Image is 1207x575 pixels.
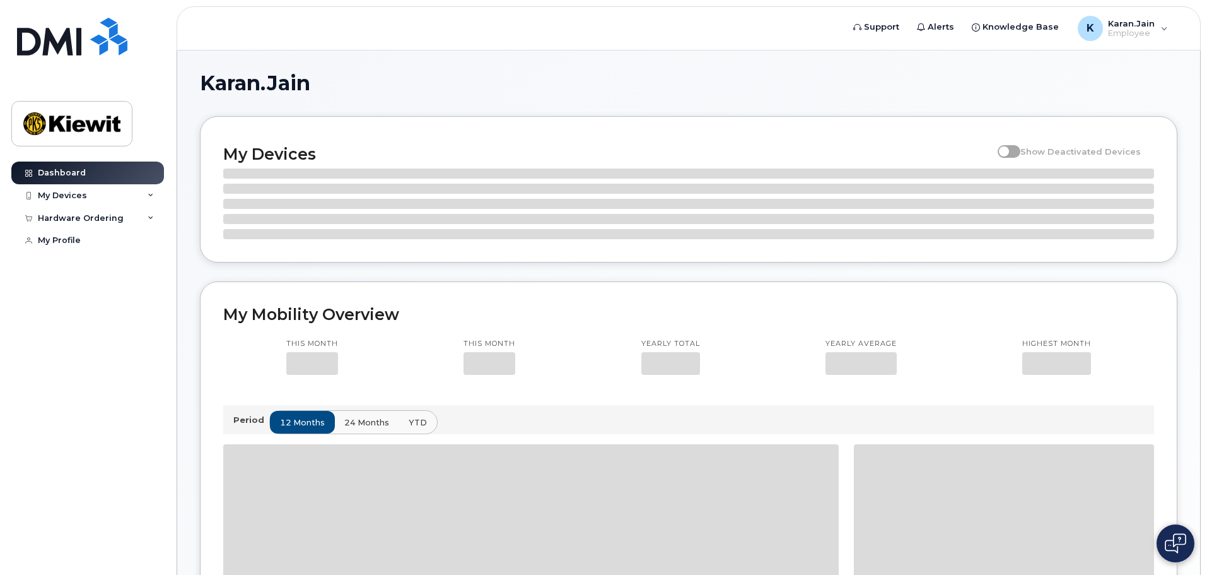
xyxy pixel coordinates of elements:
span: Show Deactivated Devices [1020,146,1141,157]
p: Yearly total [641,339,700,349]
p: This month [286,339,338,349]
h2: My Mobility Overview [223,305,1154,324]
p: Period [233,414,269,426]
h2: My Devices [223,145,991,163]
p: Highest month [1022,339,1091,349]
span: 24 months [344,417,389,429]
p: This month [464,339,515,349]
p: Yearly average [825,339,897,349]
span: Karan.Jain [200,74,310,93]
input: Show Deactivated Devices [998,139,1008,150]
img: Open chat [1165,533,1186,554]
span: YTD [409,417,427,429]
